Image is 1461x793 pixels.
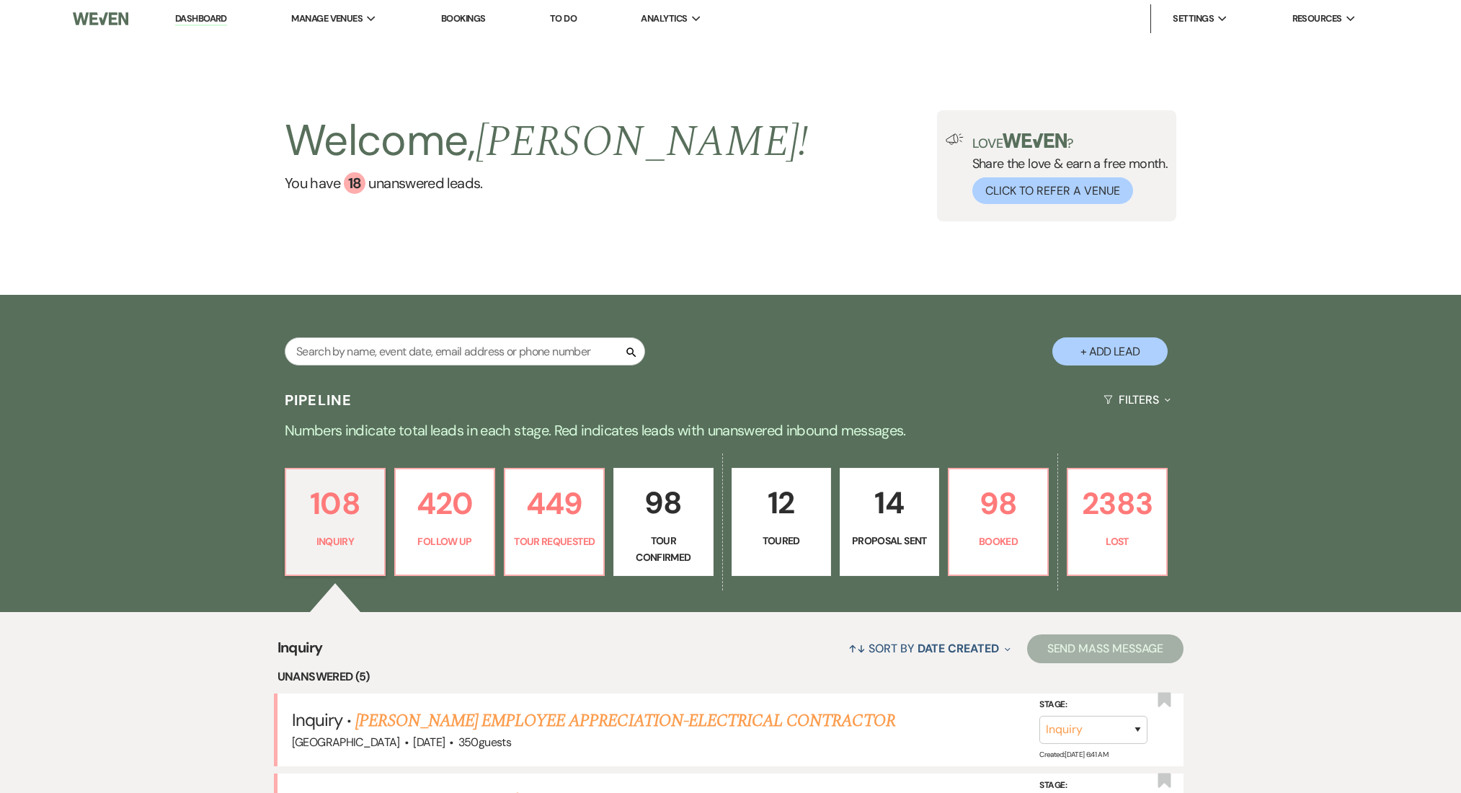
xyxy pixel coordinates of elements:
span: Analytics [641,12,687,26]
p: 98 [623,479,703,527]
button: Send Mass Message [1027,634,1184,663]
a: Bookings [441,12,486,25]
a: [PERSON_NAME] EMPLOYEE APPRECIATION-ELECTRICAL CONTRACTOR [355,708,894,734]
a: 98Tour Confirmed [613,468,713,576]
a: You have 18 unanswered leads. [285,172,809,194]
span: Inquiry [292,709,342,731]
span: Inquiry [277,637,323,668]
a: 449Tour Requested [504,468,605,576]
button: Sort By Date Created [843,629,1016,668]
img: Weven Logo [73,4,128,34]
button: Filters [1098,381,1176,419]
div: 18 [344,172,365,194]
span: [PERSON_NAME] ! [476,109,809,175]
a: 98Booked [948,468,1049,576]
a: 14Proposal Sent [840,468,939,576]
p: Tour Requested [514,533,595,549]
h3: Pipeline [285,390,352,410]
p: Toured [741,533,822,549]
span: Created: [DATE] 6:41 AM [1039,750,1108,759]
p: Proposal Sent [849,533,930,549]
p: Tour Confirmed [623,533,703,565]
p: Booked [958,533,1039,549]
p: 14 [849,479,930,527]
button: + Add Lead [1052,337,1168,366]
p: 12 [741,479,822,527]
a: Dashboard [175,12,227,26]
span: Date Created [918,641,999,656]
input: Search by name, event date, email address or phone number [285,337,645,366]
a: 12Toured [732,468,831,576]
img: loud-speaker-illustration.svg [946,133,964,145]
img: weven-logo-green.svg [1003,133,1067,148]
p: 449 [514,479,595,528]
p: Follow Up [404,533,485,549]
li: Unanswered (5) [277,668,1184,686]
span: [DATE] [413,735,445,750]
div: Share the love & earn a free month. [964,133,1168,204]
span: [GEOGRAPHIC_DATA] [292,735,400,750]
p: Love ? [972,133,1168,150]
span: 350 guests [458,735,511,750]
button: Click to Refer a Venue [972,177,1133,204]
p: 420 [404,479,485,528]
a: 420Follow Up [394,468,495,576]
p: 108 [295,479,376,528]
span: Manage Venues [291,12,363,26]
p: Lost [1077,533,1158,549]
a: 108Inquiry [285,468,386,576]
label: Stage: [1039,777,1147,793]
span: Resources [1292,12,1342,26]
span: ↑↓ [848,641,866,656]
span: Settings [1173,12,1214,26]
p: Numbers indicate total leads in each stage. Red indicates leads with unanswered inbound messages. [212,419,1250,442]
p: 98 [958,479,1039,528]
p: Inquiry [295,533,376,549]
a: 2383Lost [1067,468,1168,576]
p: 2383 [1077,479,1158,528]
h2: Welcome, [285,110,809,172]
a: To Do [550,12,577,25]
label: Stage: [1039,697,1147,713]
